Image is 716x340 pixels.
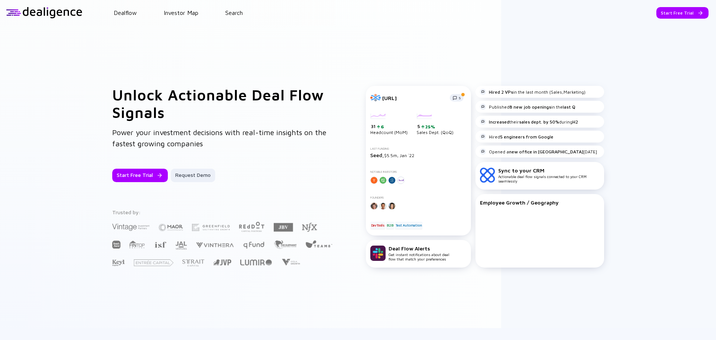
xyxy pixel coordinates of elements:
[129,240,145,249] img: FINTOP Capital
[563,104,575,110] strong: last Q
[572,119,578,125] strong: H2
[196,241,234,249] img: Vinthera
[519,119,559,125] strong: sales dept. by 50%
[158,221,183,234] img: Maor Investments
[489,119,509,125] strong: Increased
[509,104,551,110] strong: 8 new job openings
[171,169,215,182] button: Request Demo
[498,167,600,183] div: Actionable deal flow signals connected to your CRM seamlessly
[192,224,230,231] img: Greenfield Partners
[498,167,600,174] div: Sync to your CRM
[112,209,334,215] div: Trusted by:
[112,259,125,266] img: Key1 Capital
[175,241,187,250] img: JAL Ventures
[380,124,384,130] div: 6
[370,147,467,150] div: Last Funding
[480,149,597,155] div: Opened a [DATE]
[240,259,272,265] img: Lumir Ventures
[182,259,204,266] img: Strait Capital
[112,223,150,231] img: Vintage Investment Partners
[213,259,231,265] img: Jerusalem Venture Partners
[370,113,408,135] div: Headcount (MoM)
[243,240,265,249] img: Q Fund
[370,170,467,174] div: Notable Investors
[370,222,385,229] div: DevTools
[480,199,600,206] div: Employee Growth / Geography
[480,89,585,95] div: in the last month (Sales,Marketing)
[112,86,336,121] h1: Unlock Actionable Deal Flow Signals
[371,124,408,130] div: 31
[164,9,198,16] a: Investor Map
[424,124,435,130] div: 25%
[305,240,332,248] img: Team8
[225,9,243,16] a: Search
[417,113,453,135] div: Sales Dept. (QoQ)
[395,222,423,229] div: Test Automation
[112,169,168,182] button: Start Free Trial
[656,7,709,19] button: Start Free Trial
[112,128,326,148] span: Power your investment decisions with real-time insights on the fastest growing companies
[417,124,453,130] div: 5
[134,259,173,266] img: Entrée Capital
[389,245,449,261] div: Get instant notifications about deal flow that match your preferences
[370,152,467,158] div: $5.5m, Jan `22
[281,259,301,266] img: Viola Growth
[389,245,449,252] div: Deal Flow Alerts
[489,89,513,95] strong: Hired 2 VPs
[480,104,575,110] div: Published in the
[302,223,317,232] img: NFX
[274,222,293,232] img: JBV Capital
[274,240,296,249] img: The Elephant
[386,222,394,229] div: B2B
[154,241,166,248] img: Israel Secondary Fund
[370,196,467,199] div: Founders
[114,9,137,16] a: Dealflow
[480,134,553,140] div: Hired
[500,134,553,140] strong: 5 engineers from Google
[509,149,583,155] strong: new office in [GEOGRAPHIC_DATA]
[239,220,265,233] img: Red Dot Capital Partners
[382,95,445,101] div: [URL]
[370,152,384,158] span: Seed,
[480,119,578,125] div: their during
